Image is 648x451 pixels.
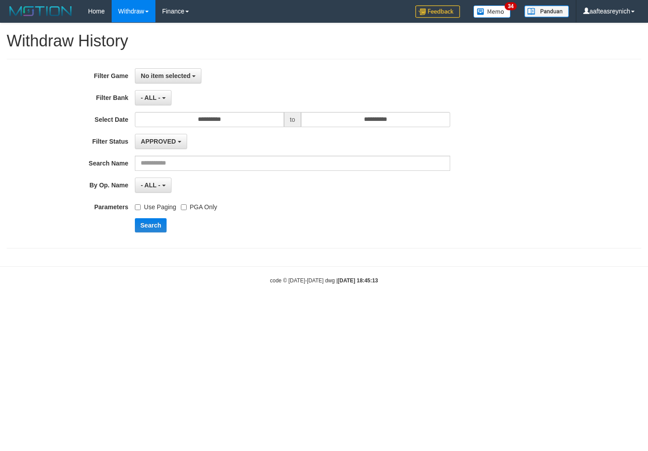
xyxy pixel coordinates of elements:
[473,5,511,18] img: Button%20Memo.svg
[181,204,187,210] input: PGA Only
[135,178,171,193] button: - ALL -
[338,277,378,284] strong: [DATE] 18:45:13
[135,134,187,149] button: APPROVED
[135,218,167,232] button: Search
[141,94,160,101] span: - ALL -
[270,277,378,284] small: code © [DATE]-[DATE] dwg |
[7,32,641,50] h1: Withdraw History
[284,112,301,127] span: to
[7,4,75,18] img: MOTION_logo.png
[141,138,176,145] span: APPROVED
[135,204,141,210] input: Use Paging
[135,199,176,211] label: Use Paging
[141,72,190,79] span: No item selected
[505,2,517,10] span: 34
[135,68,201,83] button: No item selected
[135,90,171,105] button: - ALL -
[415,5,460,18] img: Feedback.jpg
[524,5,569,17] img: panduan.png
[141,182,160,189] span: - ALL -
[181,199,217,211] label: PGA Only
